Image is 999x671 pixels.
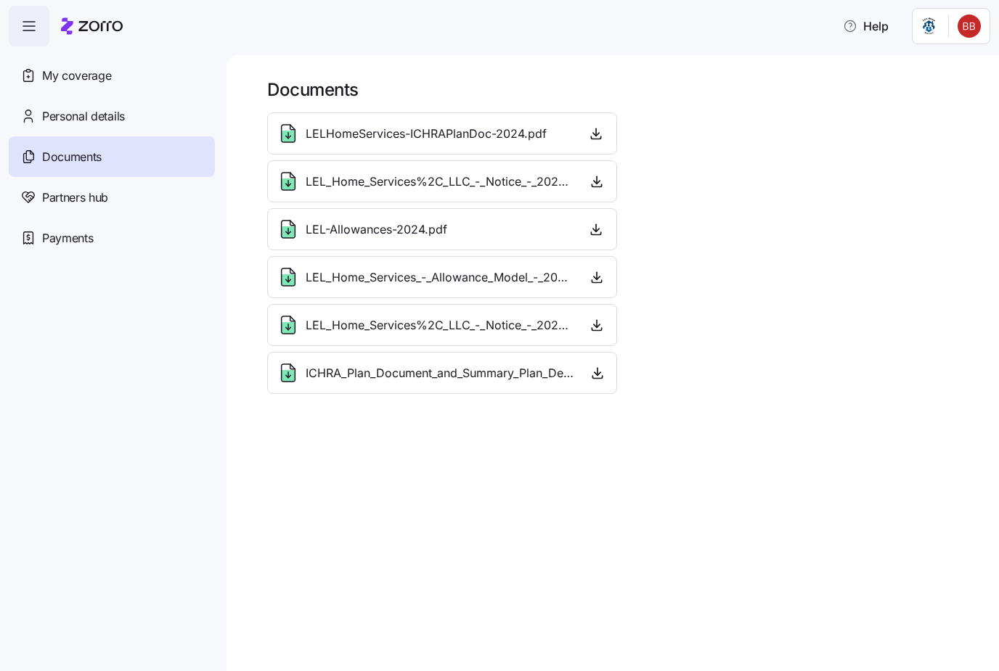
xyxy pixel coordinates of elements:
[843,17,889,35] span: Help
[958,15,981,38] img: f5ebfcef32fa0adbb4940a66d692dbe2
[306,364,576,382] span: ICHRA_Plan_Document_and_Summary_Plan_Description_-_2026.pdf
[42,148,102,166] span: Documents
[267,78,979,101] h1: Documents
[9,55,215,96] a: My coverage
[42,189,108,207] span: Partners hub
[306,173,574,191] span: LEL_Home_Services%2C_LLC_-_Notice_-_2025.pdf
[831,12,900,41] button: Help
[9,96,215,136] a: Personal details
[306,268,574,287] span: LEL_Home_Services_-_Allowance_Model_-_2025.pdf
[42,67,111,85] span: My coverage
[42,229,93,247] span: Payments
[9,177,215,218] a: Partners hub
[9,136,215,177] a: Documents
[9,218,215,258] a: Payments
[42,107,125,125] span: Personal details
[306,316,574,334] span: LEL_Home_Services%2C_LLC_-_Notice_-_2026.pdf
[921,17,937,35] img: Employer logo
[306,221,447,239] span: LEL-Allowances-2024.pdf
[306,125,547,143] span: LELHomeServices-ICHRAPlanDoc-2024.pdf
